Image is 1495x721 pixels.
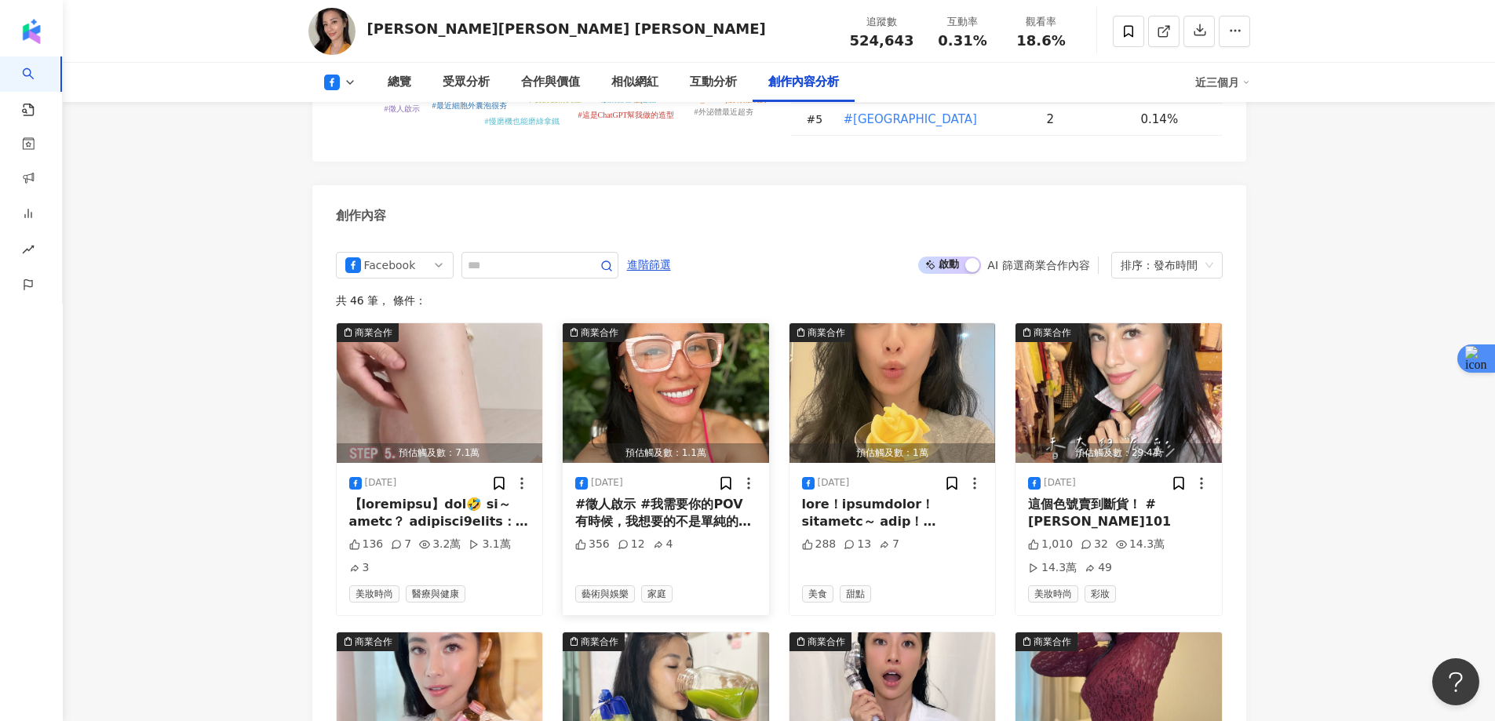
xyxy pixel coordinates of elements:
[469,537,510,552] div: 3.1萬
[1016,443,1222,463] div: 預估觸及數：29.4萬
[1016,323,1222,463] img: post-image
[391,537,411,552] div: 7
[789,323,996,463] img: post-image
[581,634,618,650] div: 商業合作
[575,537,610,552] div: 356
[850,32,914,49] span: 524,643
[1085,560,1112,576] div: 49
[406,585,465,603] span: 醫療與健康
[843,104,978,135] button: #[GEOGRAPHIC_DATA]
[365,476,397,490] div: [DATE]
[802,496,983,531] div: lore！ipsumdolor￼！sitametc～￼ adip！elitsedd！ ￼eius，temporinci，ut #lab etdolore，magnaaliquae，adminim...
[844,111,977,128] span: #[GEOGRAPHIC_DATA]
[575,585,635,603] span: 藝術與娛樂
[388,73,411,92] div: 總覽
[355,634,392,650] div: 商業合作
[22,234,35,269] span: rise
[850,14,914,30] div: 追蹤數
[591,476,623,490] div: [DATE]
[1081,537,1108,552] div: 32
[768,73,839,92] div: 創作內容分析
[336,207,386,224] div: 創作內容
[575,496,757,531] div: #徵人啟示 #我需要你的POV￼ 有時候，我想要的不是單純的拍照，而是一個「眼睛」，一個能替我捕捉視角的人。讓那些轉瞬即逝的片刻，被留存下來，成為故事，成為回憶～ ‼️誠徵‼️ ✨ 擅長側拍紀錄...
[384,104,419,113] tspan: #徵人啟示
[349,496,531,531] div: 【loremipsu】dol🤣 si～ametc？ adipisci9elits： ☝️doe➡ tempo，inci🌵 ✌️ut➡ l！e！dolorem😖 👌al➡ enim，admin💸 ...
[879,537,899,552] div: 7
[1028,560,1077,576] div: 14.3萬
[349,537,384,552] div: 136
[521,73,580,92] div: 合作與價值
[802,585,833,603] span: 美食
[349,560,370,576] div: 3
[432,101,506,110] tspan: #最近細胞外囊泡很夯
[938,33,986,49] span: 0.31%
[336,294,1223,307] div: 共 46 筆 ， 條件：
[367,19,766,38] div: [PERSON_NAME][PERSON_NAME] [PERSON_NAME]
[789,443,996,463] div: 預估觸及數：1萬
[349,585,399,603] span: 美妝時尚
[694,107,753,116] tspan: #外泌體最近超夯
[987,259,1089,271] div: AI 篩選商業合作內容
[443,73,490,92] div: 受眾分析
[653,537,673,552] div: 4
[1047,111,1129,128] div: 2
[1016,323,1222,463] button: 商業合作預估觸及數：29.4萬
[1129,104,1223,136] td: 0.14%
[19,19,44,44] img: logo icon
[933,14,993,30] div: 互動率
[1195,70,1250,95] div: 近三個月
[308,8,356,55] img: KOL Avatar
[578,111,674,119] tspan: #這是ChatGPT幫我做的造型
[611,73,658,92] div: 相似網紅
[641,585,673,603] span: 家庭
[789,323,996,463] button: 商業合作預估觸及數：1萬
[419,537,461,552] div: 3.2萬
[1085,585,1116,603] span: 彩妝
[337,323,543,463] img: post-image
[1116,537,1165,552] div: 14.3萬
[1141,111,1207,128] div: 0.14%
[1044,476,1076,490] div: [DATE]
[563,323,769,463] button: 商業合作預估觸及數：1.1萬
[844,537,871,552] div: 13
[337,443,543,463] div: 預估觸及數：7.1萬
[618,537,645,552] div: 12
[1028,496,1209,531] div: 這個色號賣到斷貨！ #[PERSON_NAME]101
[1028,585,1078,603] span: 美妝時尚
[627,253,671,278] span: 進階篩選
[802,537,837,552] div: 288
[808,634,845,650] div: 商業合作
[1432,658,1479,705] iframe: Help Scout Beacon - Open
[818,476,850,490] div: [DATE]
[581,325,618,340] div: 商業合作
[626,252,672,277] button: 進階篩選
[563,443,769,463] div: 預估觸及數：1.1萬
[484,117,559,126] tspan: #慢磨機也能磨綠拿鐵
[807,111,830,128] div: # 5
[1121,253,1199,278] div: 排序：發布時間
[808,325,845,340] div: 商業合作
[337,323,543,463] button: 商業合作預估觸及數：7.1萬
[840,585,871,603] span: 甜點
[22,56,53,118] a: search
[690,73,737,92] div: 互動分析
[1034,634,1071,650] div: 商業合作
[1028,537,1073,552] div: 1,010
[1012,14,1071,30] div: 觀看率
[1016,33,1065,49] span: 18.6%
[364,253,415,278] div: Facebook
[563,323,769,463] img: post-image
[830,104,1034,136] td: #台北復興堂
[355,325,392,340] div: 商業合作
[1034,325,1071,340] div: 商業合作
